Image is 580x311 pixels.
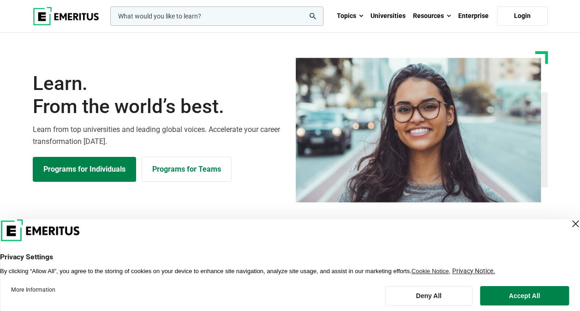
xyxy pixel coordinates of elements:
[142,157,232,182] a: Explore for Business
[33,72,285,119] h1: Learn.
[296,58,541,203] img: Learn from the world's best
[497,6,548,26] a: Login
[33,95,285,118] span: From the world’s best.
[110,6,323,26] input: woocommerce-product-search-field-0
[33,157,136,182] a: Explore Programs
[33,124,285,147] p: Learn from top universities and leading global voices. Accelerate your career transformation [DATE].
